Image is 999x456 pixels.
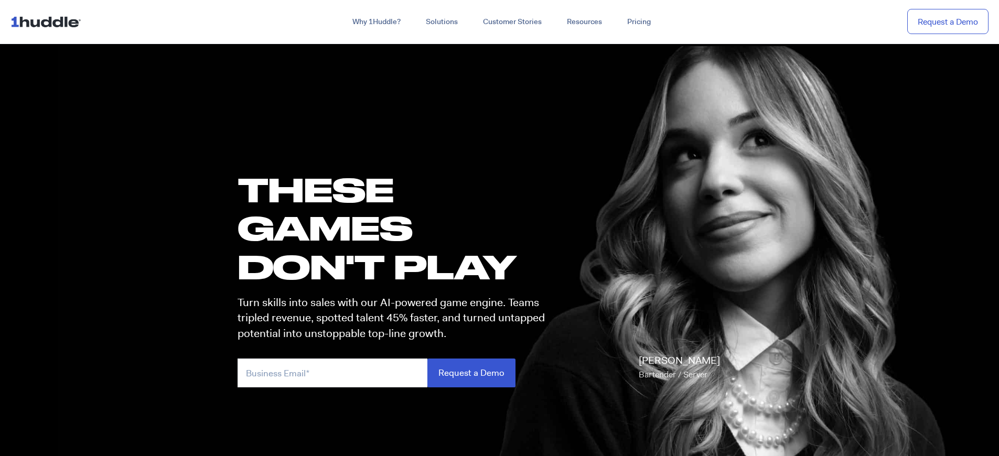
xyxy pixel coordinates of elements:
h1: these GAMES DON'T PLAY [238,170,554,286]
p: [PERSON_NAME] [639,353,720,383]
a: Resources [554,13,615,31]
a: Why 1Huddle? [340,13,413,31]
a: Pricing [615,13,663,31]
img: ... [10,12,85,31]
p: Turn skills into sales with our AI-powered game engine. Teams tripled revenue, spotted talent 45%... [238,295,554,341]
a: Solutions [413,13,470,31]
a: Request a Demo [907,9,989,35]
a: Customer Stories [470,13,554,31]
span: Bartender / Server [639,369,707,380]
input: Request a Demo [427,359,515,387]
input: Business Email* [238,359,427,387]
